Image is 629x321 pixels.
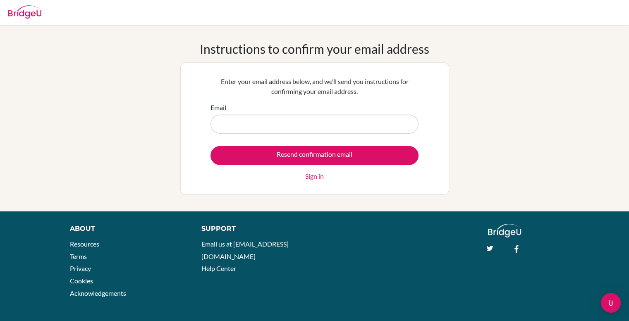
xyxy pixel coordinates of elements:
img: logo_white@2x-f4f0deed5e89b7ecb1c2cc34c3e3d731f90f0f143d5ea2071677605dd97b5244.png [488,224,521,237]
a: Acknowledgements [70,289,126,297]
div: Support [201,224,306,234]
div: Open Intercom Messenger [601,293,621,313]
a: Sign in [305,171,324,181]
img: Bridge-U [8,5,41,19]
label: Email [210,103,226,113]
div: About [70,224,183,234]
input: Resend confirmation email [210,146,419,165]
a: Terms [70,252,87,260]
h1: Instructions to confirm your email address [200,41,429,56]
a: Privacy [70,264,91,272]
a: Help Center [201,264,236,272]
a: Email us at [EMAIL_ADDRESS][DOMAIN_NAME] [201,240,289,260]
a: Resources [70,240,99,248]
a: Cookies [70,277,93,285]
p: Enter your email address below, and we’ll send you instructions for confirming your email address. [210,77,419,96]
